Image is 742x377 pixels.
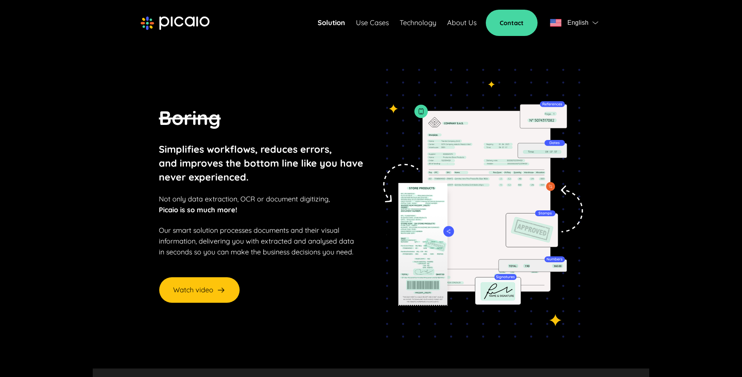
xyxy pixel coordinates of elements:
span: English [567,17,589,28]
a: Use Cases [356,17,389,28]
img: arrow-right [216,285,226,295]
a: Solution [318,17,345,28]
img: picaio-logo [141,16,209,30]
del: Boring [159,106,221,130]
button: Watch video [159,277,240,303]
p: Our smart solution processes documents and their visual information, delivering you with extracte... [159,225,354,258]
a: Contact [486,10,538,36]
img: flag [592,21,598,24]
img: tedioso-img [375,69,583,338]
a: Technology [400,17,436,28]
button: flagEnglishflag [547,15,601,31]
img: flag [550,19,562,27]
span: Not only data extraction, OCR or document digitizing, [159,194,330,203]
p: Simplifies workflows, reduces errors, and improves the bottom line like you have never experienced. [159,142,363,184]
a: About Us [447,17,477,28]
strong: Picaio is so much more! [159,205,237,214]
